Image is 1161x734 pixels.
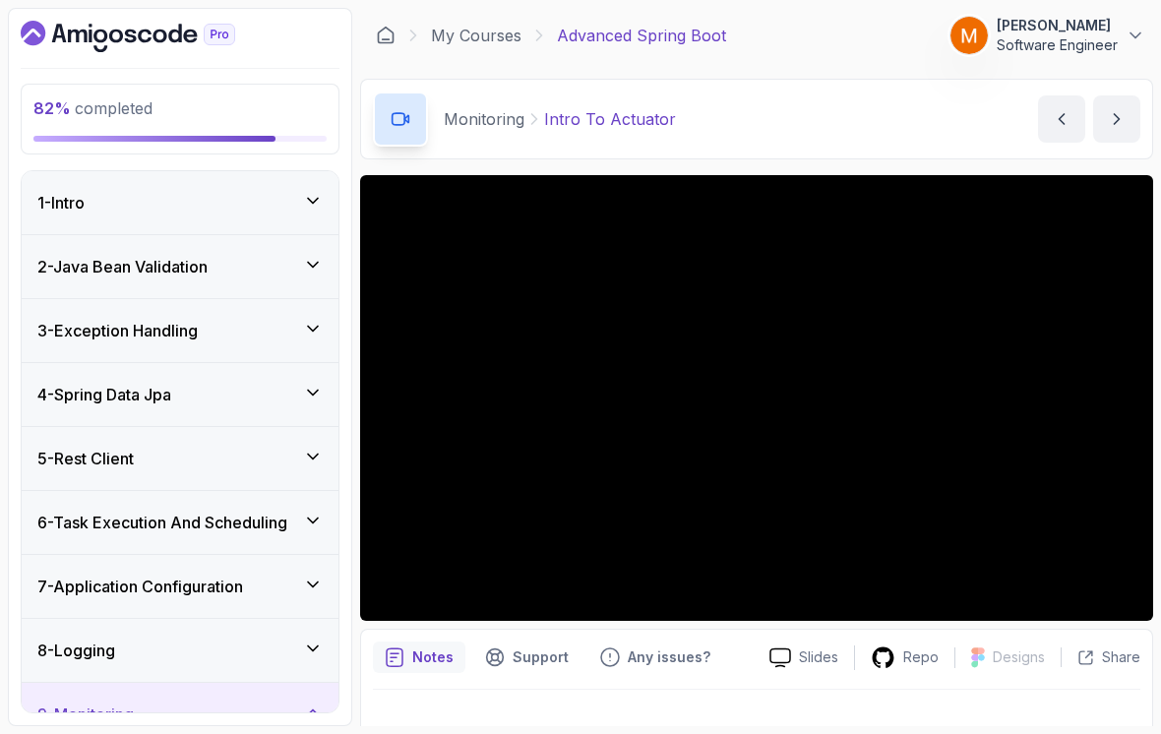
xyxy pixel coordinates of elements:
p: Slides [799,647,838,667]
button: previous content [1038,95,1085,143]
a: Repo [855,645,954,670]
h3: 6 - Task Execution And Scheduling [37,511,287,534]
span: 82 % [33,98,71,118]
p: Notes [412,647,454,667]
button: 4-Spring Data Jpa [22,363,338,426]
p: Any issues? [628,647,710,667]
h3: 7 - Application Configuration [37,575,243,598]
button: Support button [473,642,580,673]
button: notes button [373,642,465,673]
h3: 9 - Monitoring [37,703,134,726]
h3: 1 - Intro [37,191,85,214]
img: user profile image [950,17,988,54]
button: 1-Intro [22,171,338,234]
iframe: 1 - Intro to Actuator [360,175,1153,621]
button: 5-Rest Client [22,427,338,490]
a: Dashboard [376,26,396,45]
iframe: chat widget [1039,611,1161,704]
span: completed [33,98,153,118]
h3: 8 - Logging [37,639,115,662]
button: 6-Task Execution And Scheduling [22,491,338,554]
p: Support [513,647,569,667]
p: Software Engineer [997,35,1118,55]
p: Advanced Spring Boot [557,24,726,47]
button: 3-Exception Handling [22,299,338,362]
button: 7-Application Configuration [22,555,338,618]
a: My Courses [431,24,521,47]
h3: 2 - Java Bean Validation [37,255,208,278]
h3: 4 - Spring Data Jpa [37,383,171,406]
h3: 5 - Rest Client [37,447,134,470]
p: Designs [993,647,1045,667]
p: Repo [903,647,939,667]
button: 2-Java Bean Validation [22,235,338,298]
button: next content [1093,95,1140,143]
a: Slides [754,647,854,668]
a: Dashboard [21,21,280,52]
h3: 3 - Exception Handling [37,319,198,342]
p: [PERSON_NAME] [997,16,1118,35]
button: user profile image[PERSON_NAME]Software Engineer [949,16,1145,55]
p: Intro To Actuator [544,107,676,131]
button: Feedback button [588,642,722,673]
button: 8-Logging [22,619,338,682]
p: Monitoring [444,107,524,131]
